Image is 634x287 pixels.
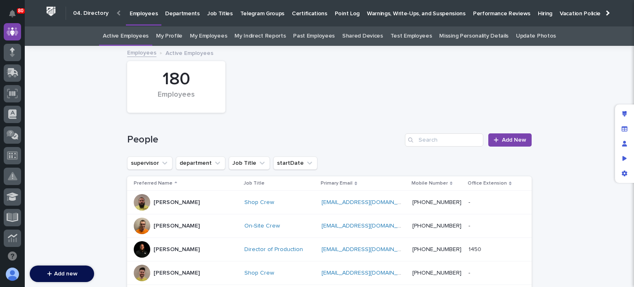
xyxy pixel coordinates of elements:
[8,33,150,46] p: Welcome 👋
[166,48,213,57] p: Active Employees
[141,90,211,108] div: Employees
[617,151,632,166] div: Preview as
[52,134,58,140] div: 🔗
[5,130,48,145] a: 📖Help Docs
[617,107,632,121] div: Edit layout
[4,266,21,283] button: users-avatar
[127,214,532,238] tr: [PERSON_NAME]On-Site Crew [EMAIL_ADDRESS][DOMAIN_NAME] [PHONE_NUMBER]--
[412,270,461,276] a: [PHONE_NUMBER]
[342,26,383,46] a: Shared Devices
[190,26,227,46] a: My Employees
[8,134,15,140] div: 📖
[4,5,21,22] button: Notifications
[273,157,317,170] button: startDate
[617,166,632,181] div: App settings
[176,157,225,170] button: department
[321,179,352,188] p: Primary Email
[30,266,94,282] button: Add new
[156,26,182,46] a: My Profile
[10,10,21,23] div: Notifications80
[127,191,532,214] tr: [PERSON_NAME]Shop Crew [EMAIL_ADDRESS][DOMAIN_NAME] [PHONE_NUMBER]--
[244,270,274,277] a: Shop Crew
[17,133,45,141] span: Help Docs
[412,199,461,205] a: [PHONE_NUMBER]
[60,133,105,141] span: Onboarding Call
[4,247,21,265] button: Open support chat
[322,247,415,252] a: [EMAIL_ADDRESS][DOMAIN_NAME]
[412,247,461,252] a: [PHONE_NUMBER]
[244,223,280,230] a: On-Site Crew
[390,26,432,46] a: Test Employees
[154,270,200,277] p: [PERSON_NAME]
[127,238,532,261] tr: [PERSON_NAME]Director of Production [EMAIL_ADDRESS][DOMAIN_NAME] [PHONE_NUMBER]14501450
[141,69,211,90] div: 180
[468,221,472,230] p: -
[127,157,173,170] button: supervisor
[140,95,150,104] button: Start new chat
[468,268,472,277] p: -
[48,130,109,145] a: 🔗Onboarding Call
[8,92,23,107] img: 1736555164131-43832dd5-751b-4058-ba23-39d91318e5a0
[322,223,415,229] a: [EMAIL_ADDRESS][DOMAIN_NAME]
[8,46,150,59] p: How can we help?
[8,8,25,25] img: Stacker
[127,261,532,285] tr: [PERSON_NAME]Shop Crew [EMAIL_ADDRESS][DOMAIN_NAME] [PHONE_NUMBER]--
[488,133,532,147] a: Add New
[58,153,100,159] a: Powered byPylon
[154,199,200,206] p: [PERSON_NAME]
[516,26,556,46] a: Update Photos
[244,246,303,253] a: Director of Production
[127,47,156,57] a: Employees
[468,197,472,206] p: -
[127,134,402,146] h1: People
[468,179,507,188] p: Office Extension
[28,100,104,107] div: We're available if you need us!
[617,136,632,151] div: Manage users
[43,4,59,19] img: Workspace Logo
[154,246,200,253] p: [PERSON_NAME]
[244,179,265,188] p: Job Title
[18,8,24,14] p: 80
[617,121,632,136] div: Manage fields and data
[154,223,200,230] p: [PERSON_NAME]
[405,133,483,147] input: Search
[229,157,270,170] button: Job Title
[439,26,509,46] a: Missing Personality Details
[73,10,109,17] h2: 04. Directory
[234,26,286,46] a: My Indirect Reports
[244,199,274,206] a: Shop Crew
[293,26,335,46] a: Past Employees
[322,270,415,276] a: [EMAIL_ADDRESS][DOMAIN_NAME]
[103,26,149,46] a: Active Employees
[28,92,135,100] div: Start new chat
[412,223,461,229] a: [PHONE_NUMBER]
[322,199,415,205] a: [EMAIL_ADDRESS][DOMAIN_NAME]
[412,179,448,188] p: Mobile Number
[82,153,100,159] span: Pylon
[134,179,173,188] p: Preferred Name
[502,137,526,143] span: Add New
[468,244,483,253] p: 1450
